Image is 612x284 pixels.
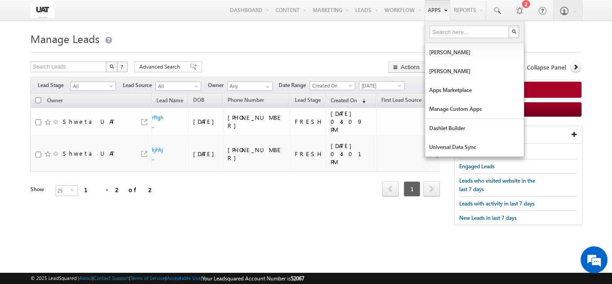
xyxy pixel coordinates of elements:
span: 1 [404,181,420,197]
a: Lead Name [152,96,188,107]
input: Check all records [35,97,41,103]
span: Created On [331,97,357,104]
img: Search [512,29,516,34]
a: Contact Support [94,275,129,281]
a: [PERSON_NAME] [425,62,524,81]
a: Manage Custom Apps [425,100,524,118]
a: kjhkj .. [152,146,163,162]
a: Show All Items [261,82,272,91]
a: Acceptable Use [167,275,201,281]
span: Created On [310,82,353,90]
span: Owner [47,97,63,104]
span: © 2025 LeadSquared | | | | | [30,274,304,283]
span: First Lead Source [381,96,422,103]
span: 52067 [291,275,304,282]
div: [PHONE_NUMBER] [228,146,286,162]
span: [DATE] [359,82,402,90]
span: ? [121,63,125,70]
span: All [71,82,113,90]
button: ? [117,61,128,72]
textarea: Type your message and hit 'Enter' [12,83,164,213]
span: Owner [208,81,227,89]
span: next [423,181,440,197]
a: Lead Stage [290,95,325,107]
div: Show [30,185,48,193]
span: Leads who visited website in the last 7 days [459,177,535,192]
div: [DATE] [193,150,219,158]
a: prev [382,182,399,197]
span: New Leads in last 7 days [459,214,517,221]
div: FRESH [295,118,322,126]
span: Collapse Panel [527,63,566,71]
a: [PERSON_NAME] [425,43,524,62]
div: Shweta UAT [63,149,115,157]
span: Lead Stage [295,96,321,103]
div: [DATE] [193,118,219,126]
span: Lead Stage [38,81,70,89]
span: (sorted descending) [358,97,366,105]
a: [DATE] [359,81,405,90]
a: Created On [310,81,355,90]
a: Dashlet Builder [425,119,524,138]
div: Chat with us now [47,47,151,59]
span: Your Leadsquared Account Number is [202,275,304,282]
div: Minimize live chat window [147,4,168,26]
a: Created On (sorted descending) [326,95,370,107]
img: Custom Logo [30,2,55,18]
a: All [70,82,116,91]
div: [PHONE_NUMBER] [228,114,286,130]
a: Terms of Service [130,275,165,281]
a: next [423,182,440,197]
span: Lead Source [123,81,155,89]
a: Universal Data Sync [425,138,524,157]
div: [DATE] 04:09 PM [331,109,372,134]
span: 25 [56,186,70,196]
span: Manage Leads [30,31,99,46]
a: rftgh .. [152,114,164,129]
em: Start Chat [122,220,163,232]
div: [DATE] 04:01 PM [331,142,372,166]
span: Engaged Leads [459,163,495,170]
span: select [70,188,78,192]
div: Shweta UAT [63,118,115,126]
a: About [79,275,92,281]
a: All [155,82,201,91]
button: Actions [388,61,440,73]
a: DOB [189,95,209,107]
input: Type to Search [227,82,273,91]
span: prev [382,181,399,197]
a: Phone Number [223,95,268,107]
a: Apps Marketplace [425,81,524,100]
span: Phone Number [228,96,264,103]
div: 1 - 2 of 2 [84,184,155,195]
span: Date Range [279,81,310,89]
span: DOB [193,96,204,103]
div: FRESH [295,150,322,158]
input: Search here... [430,26,510,38]
a: First Lead Source [377,95,426,107]
span: All [156,82,198,90]
span: Leads with activity in last 7 days [459,200,534,207]
img: d_60004797649_company_0_60004797649 [15,47,38,59]
img: Search [109,64,114,69]
span: Advanced Search [139,63,183,71]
